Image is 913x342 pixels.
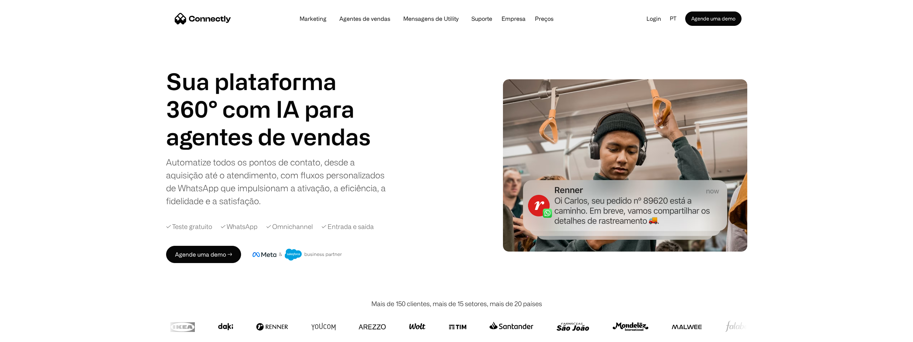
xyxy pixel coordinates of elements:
[685,11,742,26] a: Agende uma demo
[502,14,526,24] div: Empresa
[7,329,43,339] aside: Language selected: Português (Brasil)
[166,123,381,150] div: carousel
[221,222,258,231] div: ✓ WhatsApp
[166,67,381,123] h1: Sua plataforma 360° com IA para
[166,123,381,150] div: 1 of 4
[166,156,392,207] div: Automatize todos os pontos de contato, desde a aquisição até o atendimento, com fluxos personaliz...
[670,13,677,24] div: pt
[529,16,559,22] a: Preços
[166,246,241,263] a: Agende uma demo →
[321,222,374,231] div: ✓ Entrada e saída
[166,123,381,150] h1: agentes de vendas
[253,249,342,261] img: Meta e crachá de parceiro de negócios do Salesforce.
[266,222,313,231] div: ✓ Omnichannel
[499,14,528,24] div: Empresa
[667,13,685,24] div: pt
[397,16,464,22] a: Mensagens de Utility
[175,13,231,24] a: home
[166,222,212,231] div: ✓ Teste gratuito
[641,13,667,24] a: Login
[371,299,542,309] div: Mais de 150 clientes, mais de 15 setores, mais de 20 países
[466,16,498,22] a: Suporte
[334,16,396,22] a: Agentes de vendas
[294,16,332,22] a: Marketing
[14,329,43,339] ul: Language list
